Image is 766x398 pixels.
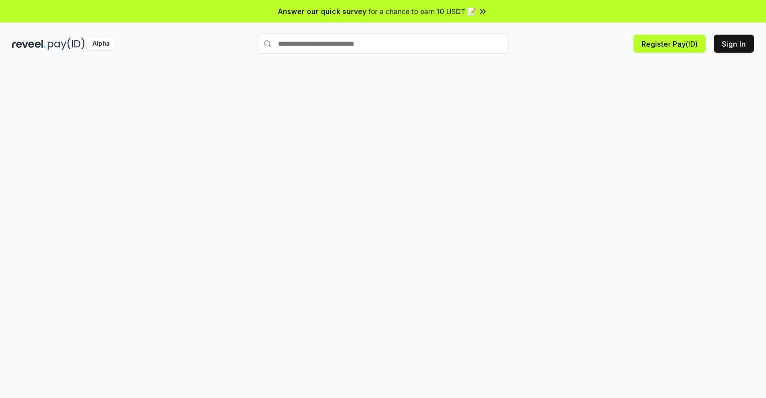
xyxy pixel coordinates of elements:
[633,35,706,53] button: Register Pay(ID)
[714,35,754,53] button: Sign In
[368,6,476,17] span: for a chance to earn 10 USDT 📝
[48,38,85,50] img: pay_id
[87,38,115,50] div: Alpha
[278,6,366,17] span: Answer our quick survey
[12,38,46,50] img: reveel_dark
